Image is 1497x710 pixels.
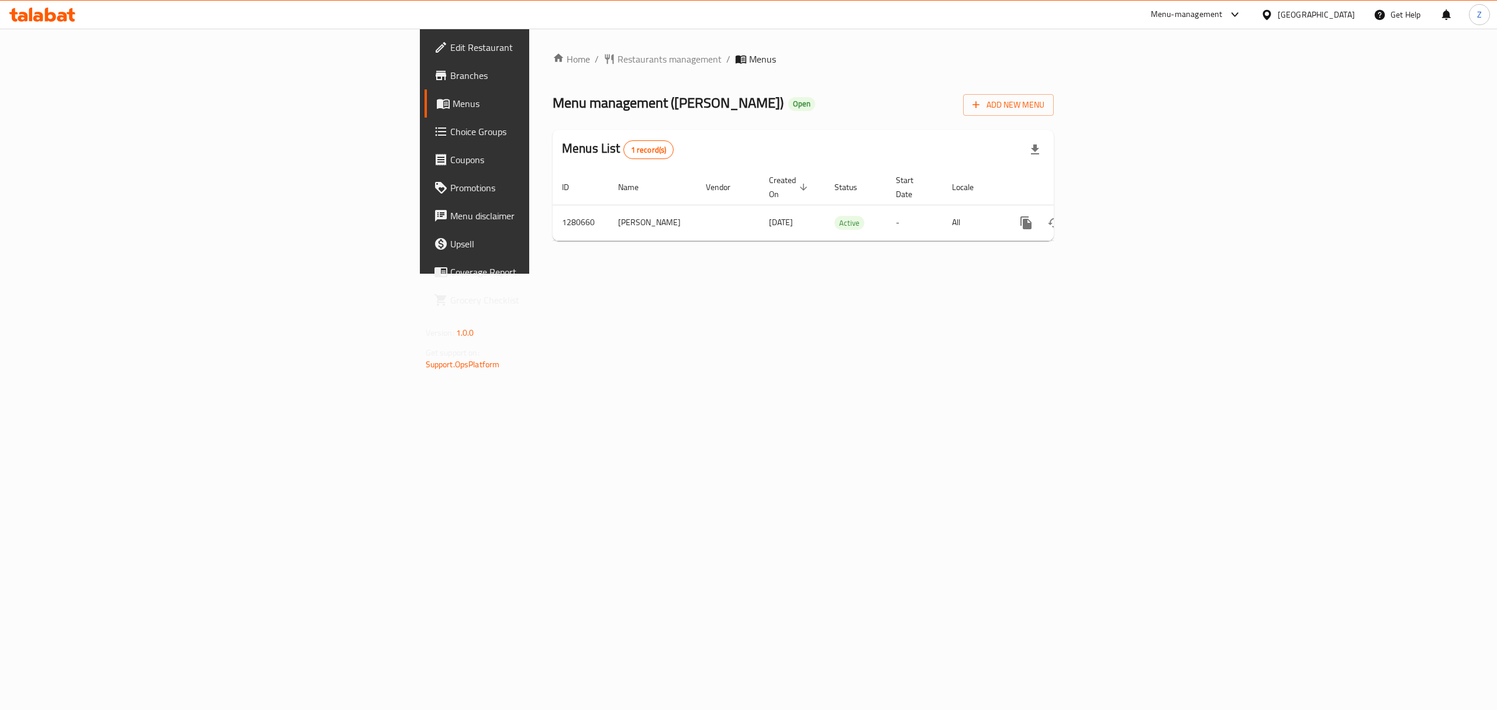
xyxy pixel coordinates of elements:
span: Name [618,180,654,194]
span: Coupons [450,153,661,167]
td: - [887,205,943,240]
a: Edit Restaurant [425,33,670,61]
div: [GEOGRAPHIC_DATA] [1278,8,1355,21]
a: Support.OpsPlatform [426,357,500,372]
div: Total records count [623,140,674,159]
td: All [943,205,1003,240]
a: Promotions [425,174,670,202]
span: Add New Menu [972,98,1044,112]
span: Status [834,180,872,194]
span: Edit Restaurant [450,40,661,54]
span: Promotions [450,181,661,195]
a: Menu disclaimer [425,202,670,230]
span: Menus [749,52,776,66]
span: Grocery Checklist [450,293,661,307]
div: Open [788,97,815,111]
nav: breadcrumb [553,52,1054,66]
span: Choice Groups [450,125,661,139]
span: Menus [453,96,661,111]
div: Export file [1021,136,1049,164]
span: Branches [450,68,661,82]
a: Menus [425,89,670,118]
div: Menu-management [1151,8,1223,22]
table: enhanced table [553,170,1134,241]
span: 1.0.0 [456,325,474,340]
th: Actions [1003,170,1134,205]
span: Z [1477,8,1482,21]
span: Version: [426,325,454,340]
span: ID [562,180,584,194]
a: Coverage Report [425,258,670,286]
span: Locale [952,180,989,194]
button: Add New Menu [963,94,1054,116]
h2: Menus List [562,140,674,159]
a: Coupons [425,146,670,174]
span: Created On [769,173,811,201]
li: / [726,52,730,66]
button: more [1012,209,1040,237]
a: Branches [425,61,670,89]
span: Upsell [450,237,661,251]
a: Grocery Checklist [425,286,670,314]
span: Menu disclaimer [450,209,661,223]
span: Start Date [896,173,929,201]
a: Upsell [425,230,670,258]
span: Active [834,216,864,230]
button: Change Status [1040,209,1068,237]
span: Get support on: [426,345,480,360]
span: [DATE] [769,215,793,230]
span: Vendor [706,180,746,194]
span: Coverage Report [450,265,661,279]
span: Open [788,99,815,109]
a: Choice Groups [425,118,670,146]
span: 1 record(s) [624,144,674,156]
